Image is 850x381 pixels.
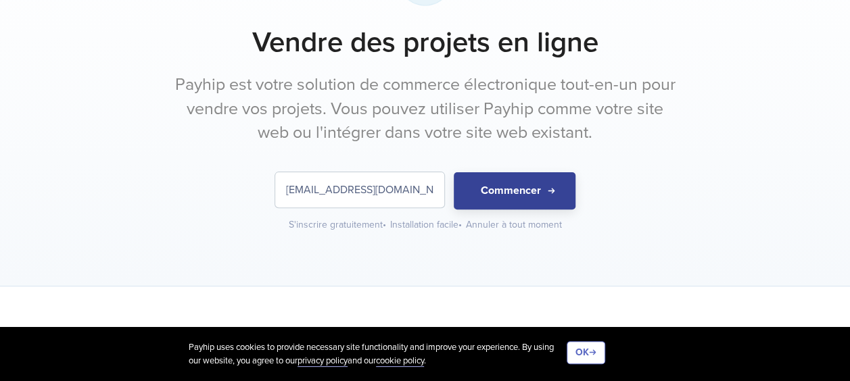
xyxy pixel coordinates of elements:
button: Commencer [454,172,575,209]
div: Payhip uses cookies to provide necessary site functionality and improve your experience. By using... [189,341,567,367]
span: • [458,219,462,230]
span: • [383,219,386,230]
div: S'inscrire gratuitement [289,218,387,232]
h1: Vendre des projets en ligne [20,26,831,59]
p: Payhip est votre solution de commerce électronique tout-en-un pour vendre vos projets. Vous pouve... [172,73,679,145]
div: Installation facile [390,218,463,232]
button: OK [567,341,605,364]
input: Saisissez votre adresse électronique [275,172,444,207]
a: privacy policy [298,355,348,367]
div: Annuler à tout moment [466,218,562,232]
a: cookie policy [376,355,424,367]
